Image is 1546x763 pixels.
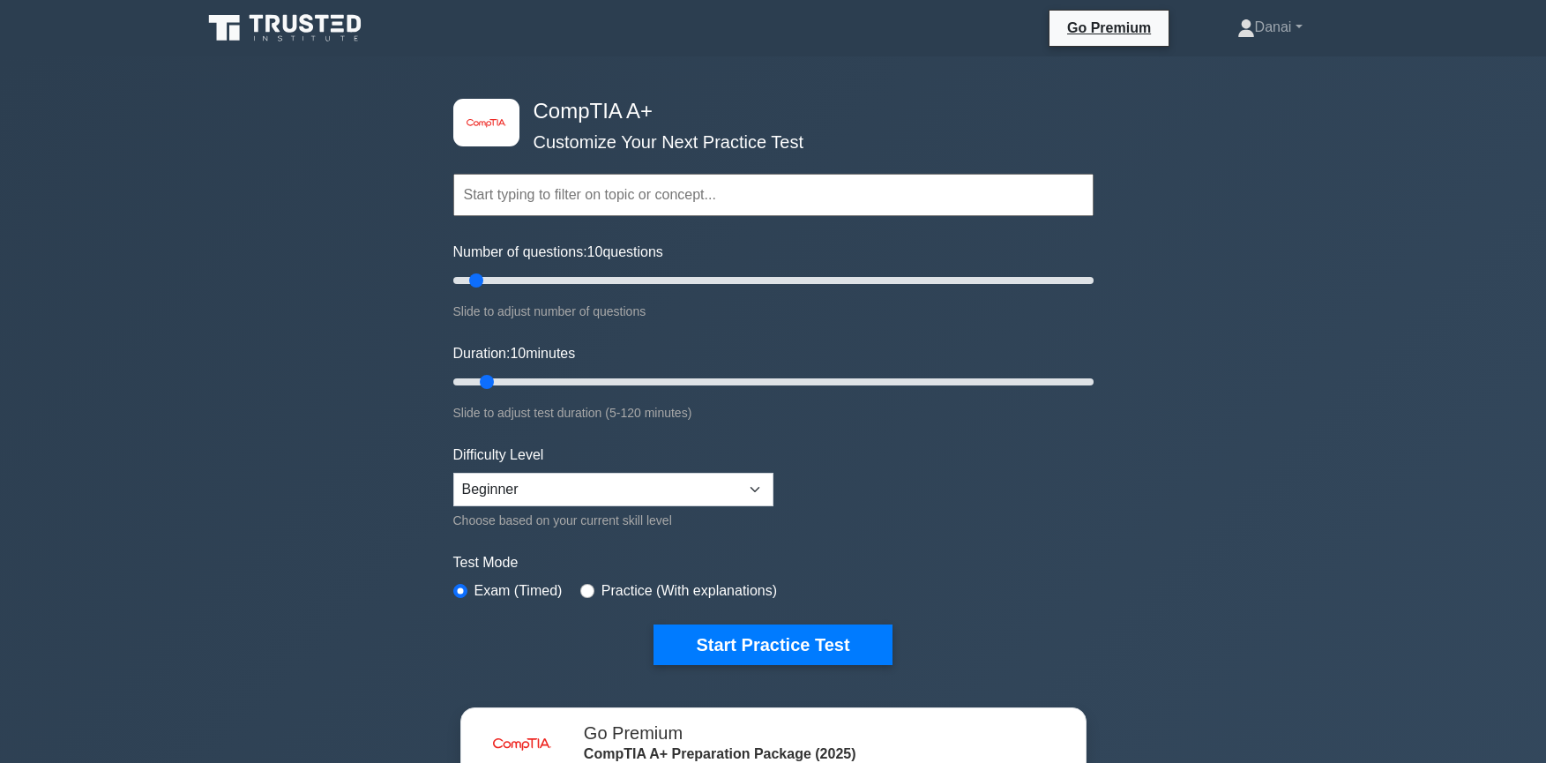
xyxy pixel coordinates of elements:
label: Test Mode [453,552,1094,573]
label: Number of questions: questions [453,242,663,263]
label: Exam (Timed) [474,580,563,602]
div: Slide to adjust number of questions [453,301,1094,322]
span: 10 [587,244,603,259]
label: Difficulty Level [453,445,544,466]
a: Go Premium [1057,17,1161,39]
input: Start typing to filter on topic or concept... [453,174,1094,216]
span: 10 [510,346,526,361]
label: Duration: minutes [453,343,576,364]
div: Choose based on your current skill level [453,510,773,531]
a: Danai [1195,10,1345,45]
h4: CompTIA A+ [527,99,1007,124]
label: Practice (With explanations) [601,580,777,602]
button: Start Practice Test [654,625,892,665]
div: Slide to adjust test duration (5-120 minutes) [453,402,1094,423]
